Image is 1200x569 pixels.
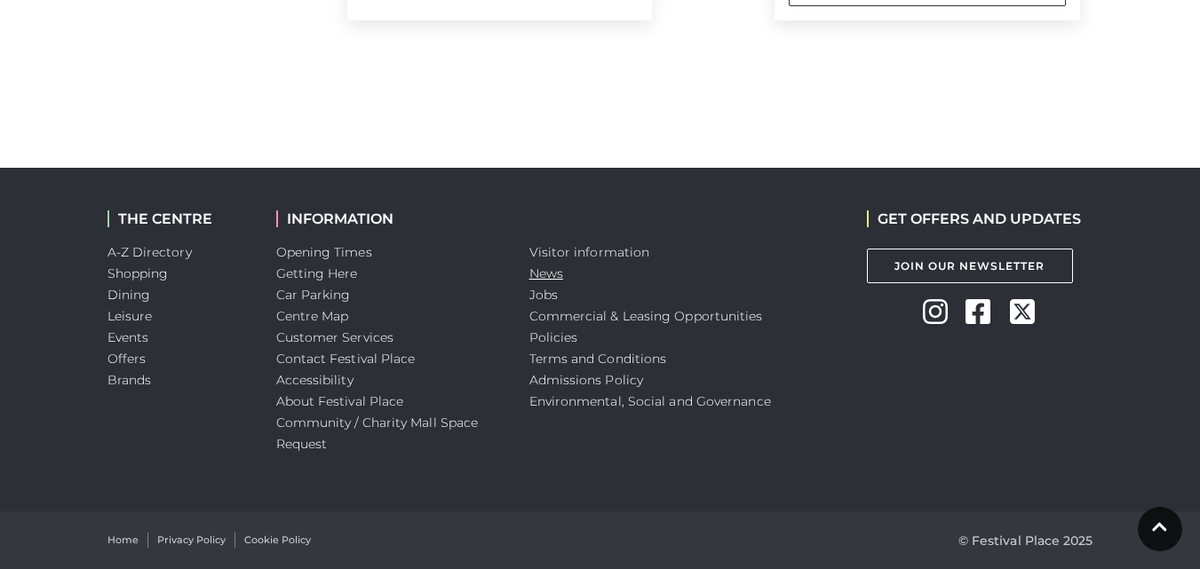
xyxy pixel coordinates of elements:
[107,210,250,227] h2: THE CENTRE
[958,530,1093,551] p: © Festival Place 2025
[107,308,153,324] a: Leisure
[867,210,1081,227] h2: GET OFFERS AND UPDATES
[107,351,147,367] a: Offers
[529,287,558,303] a: Jobs
[276,372,354,388] a: Accessibility
[107,533,139,548] a: Home
[276,244,372,260] a: Opening Times
[529,308,763,324] a: Commercial & Leasing Opportunities
[107,244,192,260] a: A-Z Directory
[529,351,667,367] a: Terms and Conditions
[276,210,503,227] h2: INFORMATION
[529,244,650,260] a: Visitor information
[276,393,404,409] a: About Festival Place
[107,372,152,388] a: Brands
[244,533,311,548] a: Cookie Policy
[107,287,151,303] a: Dining
[529,372,644,388] a: Admissions Policy
[276,287,351,303] a: Car Parking
[276,415,479,452] a: Community / Charity Mall Space Request
[157,533,226,548] a: Privacy Policy
[276,351,416,367] a: Contact Festival Place
[107,329,149,345] a: Events
[107,265,169,281] a: Shopping
[276,329,394,345] a: Customer Services
[529,329,578,345] a: Policies
[529,393,771,409] a: Environmental, Social and Governance
[276,265,358,281] a: Getting Here
[529,265,563,281] a: News
[867,249,1073,283] a: Join Our Newsletter
[276,308,349,324] a: Centre Map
